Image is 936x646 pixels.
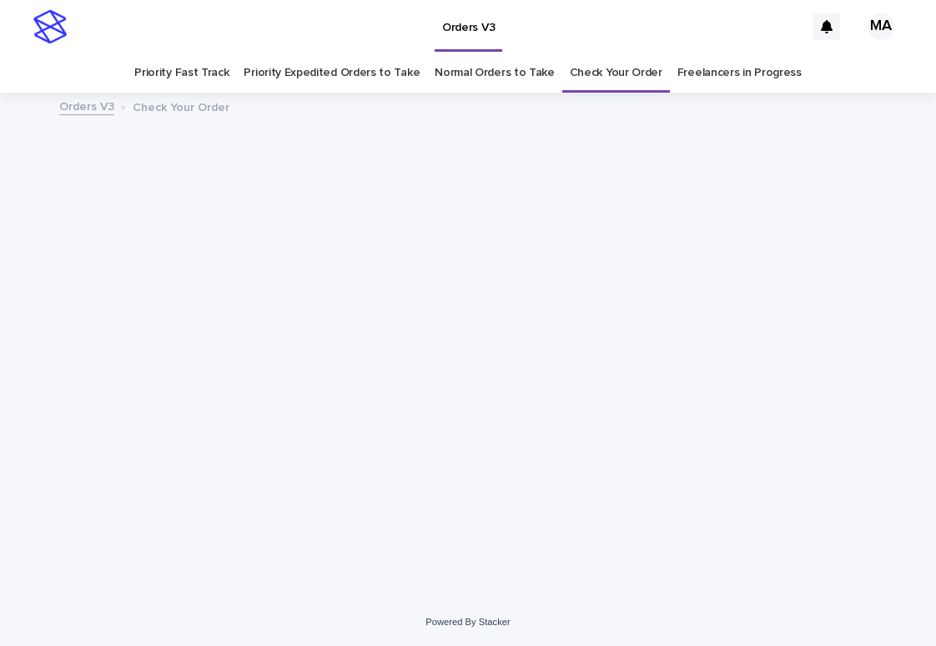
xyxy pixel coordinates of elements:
div: MA [868,13,894,40]
a: Normal Orders to Take [435,53,555,93]
a: Priority Expedited Orders to Take [244,53,420,93]
a: Priority Fast Track [134,53,229,93]
a: Powered By Stacker [425,617,510,627]
a: Check Your Order [570,53,662,93]
a: Orders V3 [59,96,114,115]
img: stacker-logo-s-only.png [33,10,67,43]
p: Check Your Order [133,97,229,115]
a: Freelancers in Progress [677,53,802,93]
